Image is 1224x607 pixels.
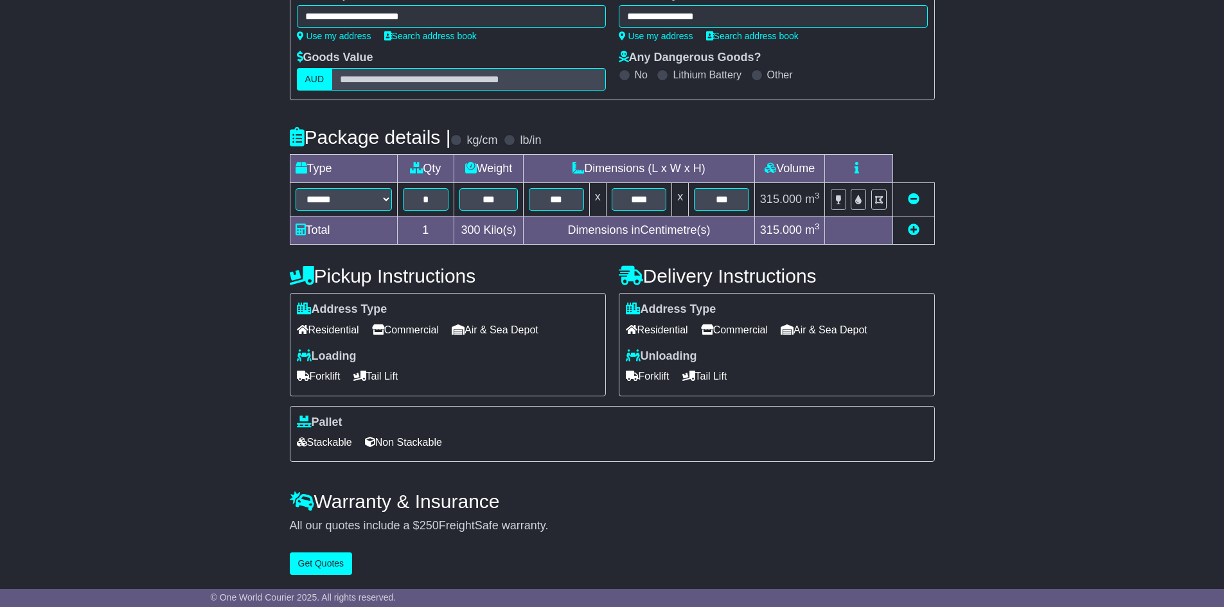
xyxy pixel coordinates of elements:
[353,366,398,386] span: Tail Lift
[297,31,371,41] a: Use my address
[626,366,670,386] span: Forklift
[290,127,451,148] h4: Package details |
[635,69,648,81] label: No
[524,155,755,183] td: Dimensions (L x W x H)
[297,51,373,65] label: Goods Value
[626,303,716,317] label: Address Type
[297,432,352,452] span: Stackable
[760,193,802,206] span: 315.000
[297,416,342,430] label: Pallet
[365,432,442,452] span: Non Stackable
[290,265,606,286] h4: Pickup Instructions
[290,519,935,533] div: All our quotes include a $ FreightSafe warranty.
[706,31,799,41] a: Search address book
[372,320,439,340] span: Commercial
[805,193,820,206] span: m
[673,69,741,81] label: Lithium Battery
[454,216,523,245] td: Kilo(s)
[524,216,755,245] td: Dimensions in Centimetre(s)
[452,320,538,340] span: Air & Sea Depot
[672,183,689,216] td: x
[454,155,523,183] td: Weight
[619,265,935,286] h4: Delivery Instructions
[701,320,768,340] span: Commercial
[290,552,353,575] button: Get Quotes
[397,216,454,245] td: 1
[908,193,919,206] a: Remove this item
[384,31,477,41] a: Search address book
[420,519,439,532] span: 250
[626,320,688,340] span: Residential
[908,224,919,236] a: Add new item
[626,349,697,364] label: Unloading
[767,69,793,81] label: Other
[297,366,341,386] span: Forklift
[520,134,541,148] label: lb/in
[211,592,396,603] span: © One World Courier 2025. All rights reserved.
[619,31,693,41] a: Use my address
[297,303,387,317] label: Address Type
[754,155,825,183] td: Volume
[815,191,820,200] sup: 3
[297,320,359,340] span: Residential
[805,224,820,236] span: m
[461,224,480,236] span: 300
[297,349,357,364] label: Loading
[466,134,497,148] label: kg/cm
[760,224,802,236] span: 315.000
[297,68,333,91] label: AUD
[589,183,606,216] td: x
[290,216,397,245] td: Total
[397,155,454,183] td: Qty
[682,366,727,386] span: Tail Lift
[619,51,761,65] label: Any Dangerous Goods?
[815,222,820,231] sup: 3
[781,320,867,340] span: Air & Sea Depot
[290,491,935,512] h4: Warranty & Insurance
[290,155,397,183] td: Type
